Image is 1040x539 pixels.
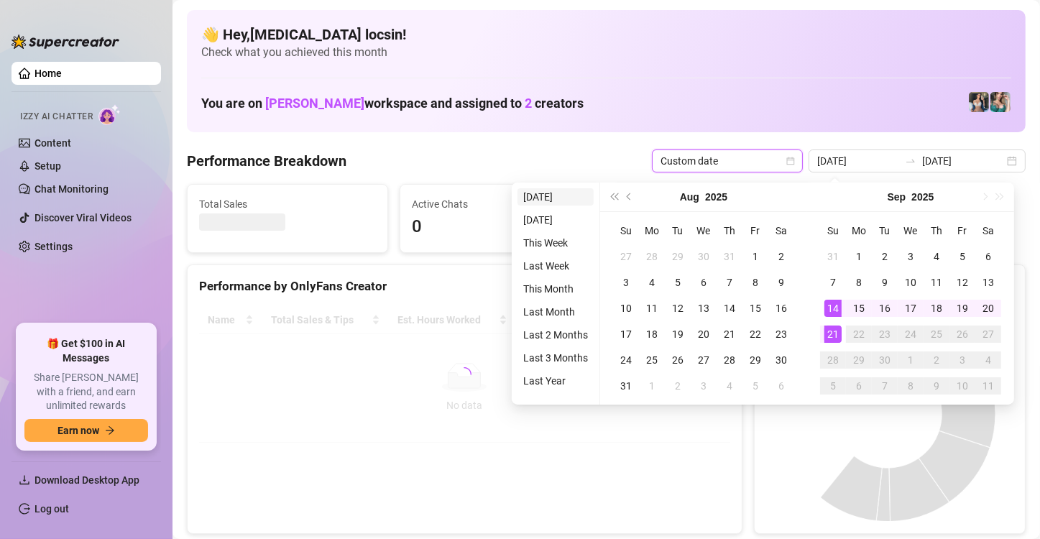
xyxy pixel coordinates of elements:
[850,248,868,265] div: 1
[665,244,691,269] td: 2025-07-29
[517,326,594,344] li: Last 2 Months
[742,244,768,269] td: 2025-08-01
[639,269,665,295] td: 2025-08-04
[201,24,1011,45] h4: 👋 Hey, [MEDICAL_DATA] locsin !
[872,321,898,347] td: 2025-09-23
[643,377,661,395] div: 1
[639,218,665,244] th: Mo
[773,274,790,291] div: 9
[924,295,949,321] td: 2025-09-18
[768,244,794,269] td: 2025-08-02
[954,274,971,291] div: 12
[639,321,665,347] td: 2025-08-18
[639,347,665,373] td: 2025-08-25
[928,351,945,369] div: 2
[643,248,661,265] div: 28
[695,351,712,369] div: 27
[975,244,1001,269] td: 2025-09-06
[691,373,717,399] td: 2025-09-03
[199,196,376,212] span: Total Sales
[975,218,1001,244] th: Sa
[517,211,594,229] li: [DATE]
[639,244,665,269] td: 2025-07-28
[820,373,846,399] td: 2025-10-05
[717,269,742,295] td: 2025-08-07
[768,269,794,295] td: 2025-08-09
[898,321,924,347] td: 2025-09-24
[902,326,919,343] div: 24
[695,248,712,265] div: 30
[742,295,768,321] td: 2025-08-15
[721,326,738,343] div: 21
[669,274,686,291] div: 5
[924,373,949,399] td: 2025-10-09
[617,248,635,265] div: 27
[643,351,661,369] div: 25
[201,45,1011,60] span: Check what you achieved this month
[949,295,975,321] td: 2025-09-19
[824,351,842,369] div: 28
[905,155,916,167] span: to
[661,150,794,172] span: Custom date
[902,248,919,265] div: 3
[773,248,790,265] div: 2
[34,503,69,515] a: Log out
[876,248,893,265] div: 2
[721,351,738,369] div: 28
[876,326,893,343] div: 23
[517,303,594,321] li: Last Month
[742,269,768,295] td: 2025-08-08
[412,196,589,212] span: Active Chats
[824,300,842,317] div: 14
[898,347,924,373] td: 2025-10-01
[850,377,868,395] div: 6
[721,377,738,395] div: 4
[949,347,975,373] td: 2025-10-03
[412,213,589,241] span: 0
[820,347,846,373] td: 2025-09-28
[20,110,93,124] span: Izzy AI Chatter
[872,269,898,295] td: 2025-09-09
[786,157,795,165] span: calendar
[717,321,742,347] td: 2025-08-21
[949,321,975,347] td: 2025-09-26
[613,244,639,269] td: 2025-07-27
[898,295,924,321] td: 2025-09-17
[201,96,584,111] h1: You are on workspace and assigned to creators
[695,274,712,291] div: 6
[517,349,594,367] li: Last 3 Months
[669,300,686,317] div: 12
[990,92,1011,112] img: Zaddy
[617,377,635,395] div: 31
[824,326,842,343] div: 21
[747,377,764,395] div: 5
[721,274,738,291] div: 7
[911,183,934,211] button: Choose a year
[773,300,790,317] div: 16
[872,373,898,399] td: 2025-10-07
[898,218,924,244] th: We
[872,295,898,321] td: 2025-09-16
[846,218,872,244] th: Mo
[717,373,742,399] td: 2025-09-04
[695,377,712,395] div: 3
[949,218,975,244] th: Fr
[57,425,99,436] span: Earn now
[617,274,635,291] div: 3
[980,300,997,317] div: 20
[199,277,730,296] div: Performance by OnlyFans Creator
[617,300,635,317] div: 10
[265,96,364,111] span: [PERSON_NAME]
[639,373,665,399] td: 2025-09-01
[669,377,686,395] div: 2
[954,351,971,369] div: 3
[11,34,119,49] img: logo-BBDzfeDw.svg
[817,153,899,169] input: Start date
[773,377,790,395] div: 6
[613,373,639,399] td: 2025-08-31
[846,244,872,269] td: 2025-09-01
[747,351,764,369] div: 29
[846,347,872,373] td: 2025-09-29
[846,373,872,399] td: 2025-10-06
[669,326,686,343] div: 19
